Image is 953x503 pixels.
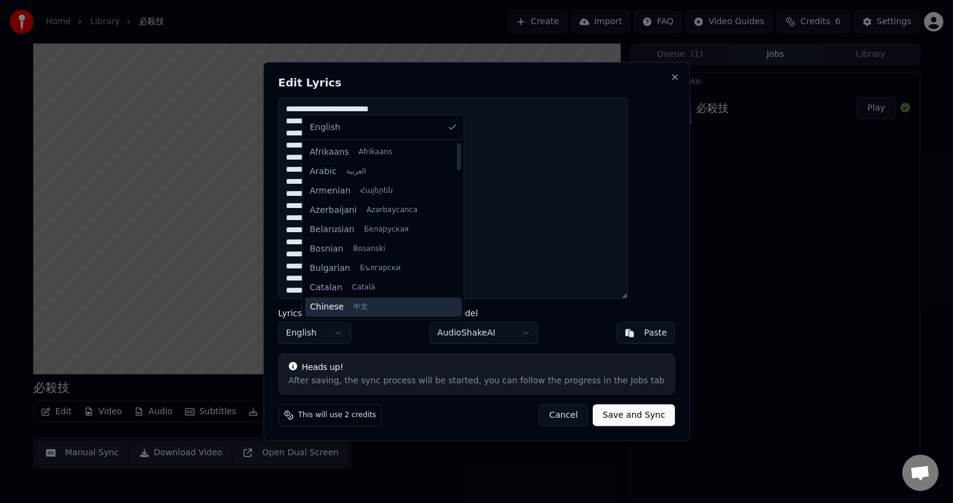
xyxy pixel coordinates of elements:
span: Bosanski [353,244,385,253]
span: Armenian [310,184,351,196]
span: العربية [346,166,366,176]
span: Azərbaycanca [366,205,417,215]
span: Català [352,282,375,292]
span: Беларуская [364,224,409,234]
span: Catalan [310,281,343,293]
span: Bosnian [310,242,344,255]
span: Հայերեն [360,186,393,195]
span: Bulgarian [310,262,351,274]
span: Belarusian [310,223,355,235]
span: Azerbaijani [310,204,357,216]
span: Български [360,263,400,273]
span: Afrikaans [358,147,392,157]
span: Arabic [310,165,337,177]
span: Afrikaans [310,146,349,158]
span: English [310,122,341,134]
span: 中文 [353,302,367,311]
span: Chinese [310,300,344,313]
